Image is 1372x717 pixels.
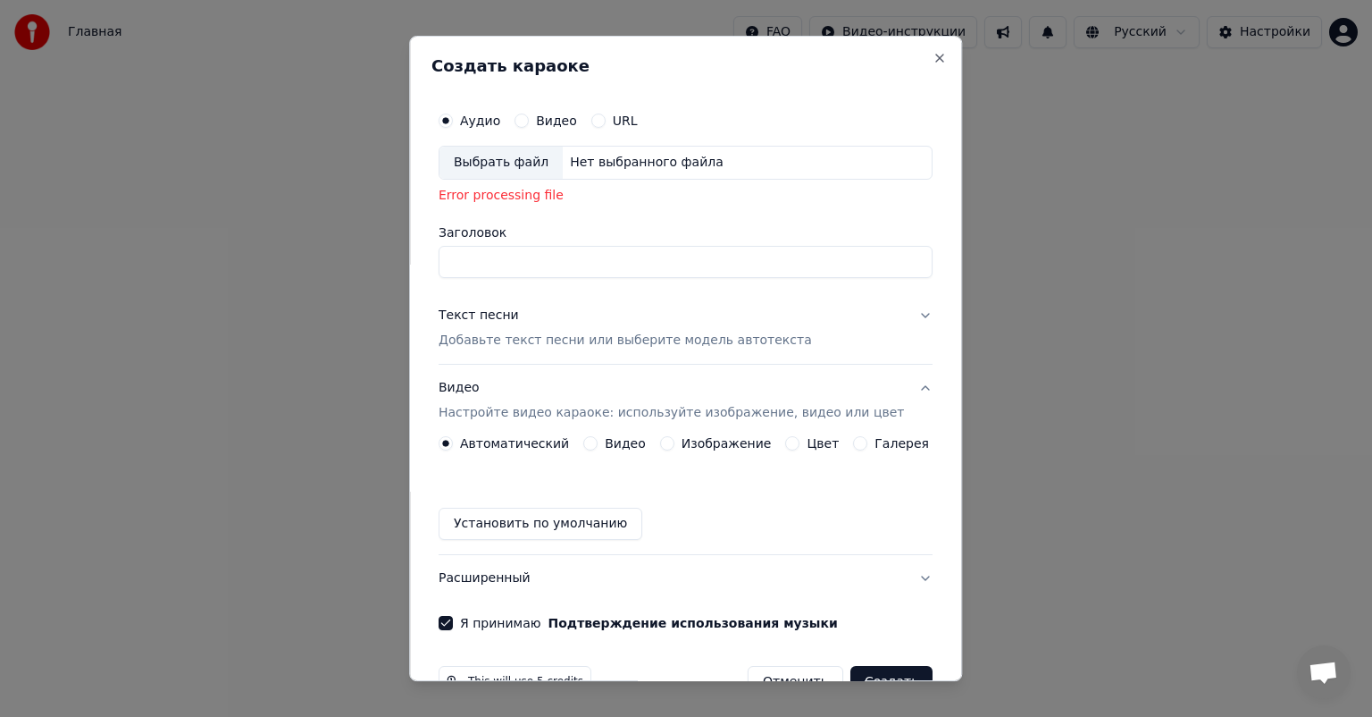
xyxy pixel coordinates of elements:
p: Добавьте текст песни или выберите модель автотекста [439,332,812,350]
span: This will use 5 credits [468,675,583,689]
button: Текст песниДобавьте текст песни или выберите модель автотекста [439,292,933,364]
button: ВидеоНастройте видео караоке: используйте изображение, видео или цвет [439,365,933,436]
button: Расширенный [439,555,933,602]
label: Цвет [807,437,840,450]
button: Отменить [748,666,843,698]
label: URL [613,114,638,127]
label: Аудио [460,114,500,127]
h2: Создать караоке [431,58,940,74]
div: Error processing file [439,187,933,205]
label: Видео [536,114,577,127]
div: Нет выбранного файла [563,154,731,172]
div: ВидеоНастройте видео караоке: используйте изображение, видео или цвет [439,436,933,554]
label: Изображение [682,437,772,450]
p: Настройте видео караоке: используйте изображение, видео или цвет [439,404,904,422]
label: Заголовок [439,226,933,239]
label: Видео [605,437,646,450]
div: Видео [439,379,904,422]
button: Я принимаю [548,617,838,629]
button: Создать [850,666,933,698]
label: Галерея [875,437,930,450]
button: Установить по умолчанию [439,508,642,540]
div: Выбрать файл [439,147,563,179]
label: Я принимаю [460,617,838,629]
div: Текст песни [439,307,519,325]
label: Автоматический [460,437,569,450]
